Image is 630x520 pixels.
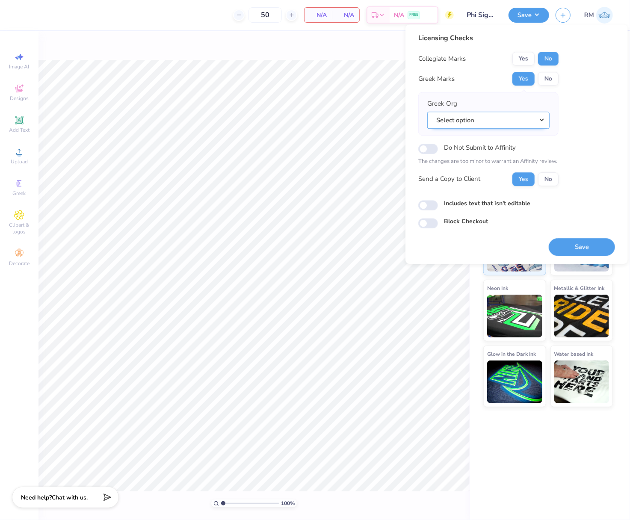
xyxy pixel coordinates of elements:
[427,99,457,109] label: Greek Org
[52,493,88,502] span: Chat with us.
[418,54,466,64] div: Collegiate Marks
[248,7,282,23] input: – –
[10,95,29,102] span: Designs
[509,8,549,23] button: Save
[281,499,295,507] span: 100 %
[21,493,52,502] strong: Need help?
[538,52,559,65] button: No
[444,217,488,226] label: Block Checkout
[310,11,327,20] span: N/A
[549,238,615,256] button: Save
[444,199,530,208] label: Includes text that isn't editable
[554,349,594,358] span: Water based Ink
[512,72,535,86] button: Yes
[596,7,613,24] img: Ronald Manipon
[444,142,516,153] label: Do Not Submit to Affinity
[487,360,542,403] img: Glow in the Dark Ink
[418,157,559,166] p: The changes are too minor to warrant an Affinity review.
[9,63,30,70] span: Image AI
[487,284,508,292] span: Neon Ink
[418,33,559,43] div: Licensing Checks
[337,11,354,20] span: N/A
[538,72,559,86] button: No
[418,74,455,84] div: Greek Marks
[487,349,536,358] span: Glow in the Dark Ink
[584,7,613,24] a: RM
[584,10,594,20] span: RM
[394,11,404,20] span: N/A
[554,284,605,292] span: Metallic & Glitter Ink
[4,222,34,235] span: Clipart & logos
[512,172,535,186] button: Yes
[460,6,502,24] input: Untitled Design
[9,260,30,267] span: Decorate
[13,190,26,197] span: Greek
[554,360,609,403] img: Water based Ink
[427,112,550,129] button: Select option
[538,172,559,186] button: No
[11,158,28,165] span: Upload
[409,12,418,18] span: FREE
[512,52,535,65] button: Yes
[9,127,30,133] span: Add Text
[554,295,609,337] img: Metallic & Glitter Ink
[487,295,542,337] img: Neon Ink
[418,174,480,184] div: Send a Copy to Client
